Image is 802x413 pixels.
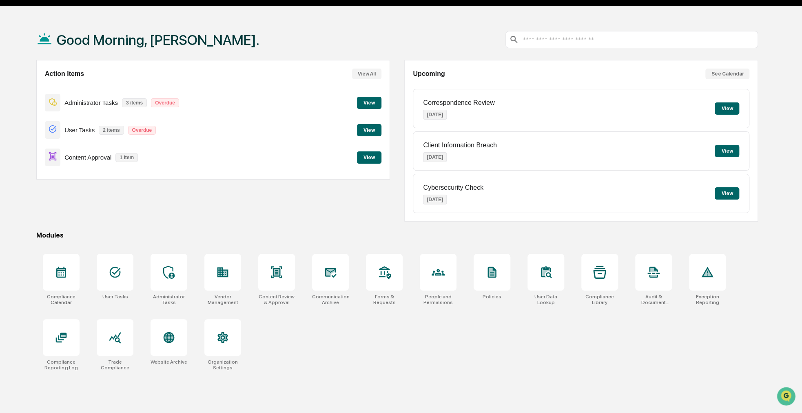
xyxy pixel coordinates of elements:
[8,90,55,97] div: Past conversations
[8,161,15,167] div: 🔎
[37,62,134,70] div: Start new chat
[56,141,104,156] a: 🗄️Attestations
[715,145,739,157] button: View
[423,152,447,162] p: [DATE]
[689,294,726,305] div: Exception Reporting
[57,32,259,48] h1: Good Morning, [PERSON_NAME].
[37,70,112,77] div: We're available if you need us!
[45,70,84,78] h2: Action Items
[16,144,53,153] span: Preclearance
[635,294,672,305] div: Audit & Document Logs
[25,111,66,117] span: [PERSON_NAME]
[715,187,739,200] button: View
[581,294,618,305] div: Compliance Library
[126,89,148,98] button: See all
[8,62,23,77] img: 1746055101610-c473b297-6a78-478c-a979-82029cc54cd1
[204,294,241,305] div: Vendor Management
[128,126,156,135] p: Overdue
[420,294,456,305] div: People and Permissions
[366,294,403,305] div: Forms & Requests
[68,111,71,117] span: •
[67,144,101,153] span: Attestations
[8,103,21,116] img: Sigrid Alegria
[357,97,381,109] button: View
[705,69,749,79] button: See Calendar
[72,111,89,117] span: [DATE]
[43,294,80,305] div: Compliance Calendar
[483,294,501,300] div: Policies
[357,151,381,164] button: View
[527,294,564,305] div: User Data Lookup
[81,180,99,186] span: Pylon
[151,98,179,107] p: Overdue
[204,359,241,371] div: Organization Settings
[139,64,148,74] button: Start new chat
[59,145,66,152] div: 🗄️
[312,294,349,305] div: Communications Archive
[64,127,95,133] p: User Tasks
[43,359,80,371] div: Compliance Reporting Log
[64,99,118,106] p: Administrator Tasks
[423,110,447,120] p: [DATE]
[5,141,56,156] a: 🖐️Preclearance
[357,124,381,136] button: View
[122,98,147,107] p: 3 items
[102,294,128,300] div: User Tasks
[64,154,111,161] p: Content Approval
[16,160,51,168] span: Data Lookup
[258,294,295,305] div: Content Review & Approval
[357,98,381,106] a: View
[423,184,483,191] p: Cybersecurity Check
[115,153,138,162] p: 1 item
[8,145,15,152] div: 🖐️
[8,17,148,30] p: How can we help?
[97,359,133,371] div: Trade Compliance
[423,142,497,149] p: Client Information Breach
[715,102,739,115] button: View
[151,359,187,365] div: Website Archive
[357,153,381,161] a: View
[5,157,55,171] a: 🔎Data Lookup
[357,126,381,133] a: View
[17,62,32,77] img: 8933085812038_c878075ebb4cc5468115_72.jpg
[413,70,445,78] h2: Upcoming
[58,180,99,186] a: Powered byPylon
[352,69,381,79] button: View All
[423,195,447,204] p: [DATE]
[151,294,187,305] div: Administrator Tasks
[423,99,494,107] p: Correspondence Review
[99,126,124,135] p: 2 items
[776,386,798,408] iframe: Open customer support
[36,231,758,239] div: Modules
